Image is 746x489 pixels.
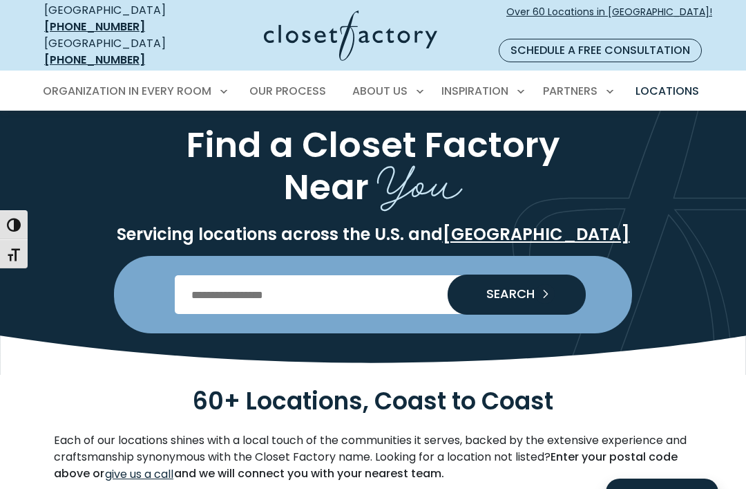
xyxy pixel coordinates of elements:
button: Search our Nationwide Locations [448,275,586,315]
p: Servicing locations across the U.S. and [54,224,692,245]
span: Find a Closet Factory [186,120,559,169]
div: [GEOGRAPHIC_DATA] [44,35,195,68]
a: [GEOGRAPHIC_DATA] [443,223,630,246]
span: Organization in Every Room [43,83,211,99]
a: [PHONE_NUMBER] [44,52,145,68]
span: Near [284,163,369,212]
strong: Enter your postal code above or and we will connect you with your nearest team. [54,449,678,481]
span: You [377,143,462,215]
span: Partners [543,83,597,99]
a: Schedule a Free Consultation [499,39,702,62]
span: Inspiration [441,83,508,99]
span: Over 60 Locations in [GEOGRAPHIC_DATA]! [506,5,712,34]
input: Enter Postal Code [175,275,572,314]
a: [PHONE_NUMBER] [44,19,145,35]
span: About Us [352,83,408,99]
p: Each of our locations shines with a local touch of the communities it serves, backed by the exten... [54,432,692,483]
a: give us a call [104,465,174,483]
img: Closet Factory Logo [264,10,437,61]
span: 60+ Locations, Coast to Coast [193,384,553,417]
div: [GEOGRAPHIC_DATA] [44,2,195,35]
span: SEARCH [475,288,535,300]
span: Our Process [249,83,326,99]
span: Locations [635,83,699,99]
nav: Primary Menu [33,72,713,111]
